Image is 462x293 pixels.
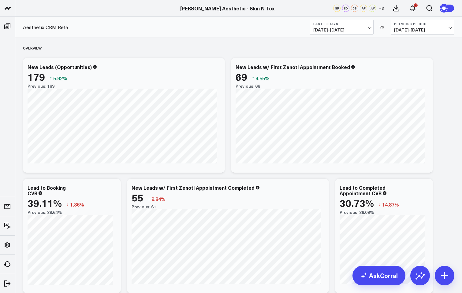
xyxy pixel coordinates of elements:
a: [PERSON_NAME] Aesthetic - Skin N Tox [180,5,274,12]
b: Previous Period [394,22,451,26]
span: 1.36% [70,201,84,208]
span: ↑ [252,74,254,82]
div: 69 [236,71,247,82]
div: CS [351,5,358,12]
div: Previous: 66 [236,84,428,89]
span: 4.55% [255,75,270,82]
span: ↓ [66,200,69,208]
div: Previous: 36.09% [340,210,428,215]
span: + 3 [379,6,384,10]
div: VS [377,25,388,29]
div: 1 [414,3,418,7]
div: JW [369,5,376,12]
div: Previous: 39.64% [28,210,116,215]
a: Aesthetix CRM Beta [23,24,68,31]
span: [DATE] - [DATE] [313,27,370,32]
span: 5.92% [53,75,67,82]
div: New Leads w/ First Zenoti Appointment Booked [236,64,350,70]
div: 30.73% [340,197,374,208]
span: [DATE] - [DATE] [394,27,451,32]
div: 179 [28,71,45,82]
button: +3 [378,5,385,12]
button: Last 30 Days[DATE]-[DATE] [310,20,374,35]
span: ↓ [378,200,381,208]
div: New Leads w/ First Zenoti Appointment Completed [132,184,255,191]
div: 55 [132,192,143,203]
div: SF [333,5,341,12]
div: Overview [23,41,42,55]
div: Previous: 169 [28,84,220,89]
div: ED [342,5,349,12]
div: Lead to Booking CVR [28,184,66,196]
div: New Leads (Opportunities) [28,64,92,70]
div: Previous: 61 [132,204,324,209]
span: ↑ [50,74,52,82]
b: Last 30 Days [313,22,370,26]
div: AF [360,5,367,12]
div: 39.11% [28,197,62,208]
div: Lead to Completed Appointment CVR [340,184,386,196]
span: 14.87% [382,201,399,208]
button: Previous Period[DATE]-[DATE] [391,20,454,35]
span: ↓ [148,195,150,203]
a: AskCorral [352,266,405,285]
span: 9.84% [151,196,166,202]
